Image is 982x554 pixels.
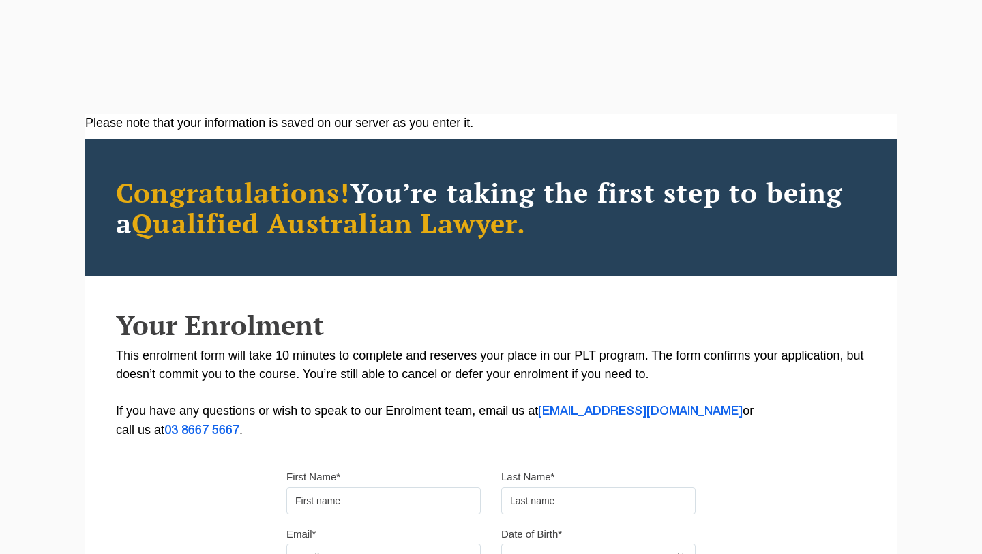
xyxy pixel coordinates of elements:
h2: You’re taking the first step to being a [116,177,866,238]
div: Please note that your information is saved on our server as you enter it. [85,114,897,132]
span: Congratulations! [116,174,350,210]
h2: Your Enrolment [116,310,866,340]
input: First name [286,487,481,514]
a: 03 8667 5667 [164,425,239,436]
label: Last Name* [501,470,554,484]
label: First Name* [286,470,340,484]
a: [EMAIL_ADDRESS][DOMAIN_NAME] [538,406,743,417]
label: Email* [286,527,316,541]
p: This enrolment form will take 10 minutes to complete and reserves your place in our PLT program. ... [116,347,866,440]
label: Date of Birth* [501,527,562,541]
input: Last name [501,487,696,514]
span: Qualified Australian Lawyer. [132,205,526,241]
